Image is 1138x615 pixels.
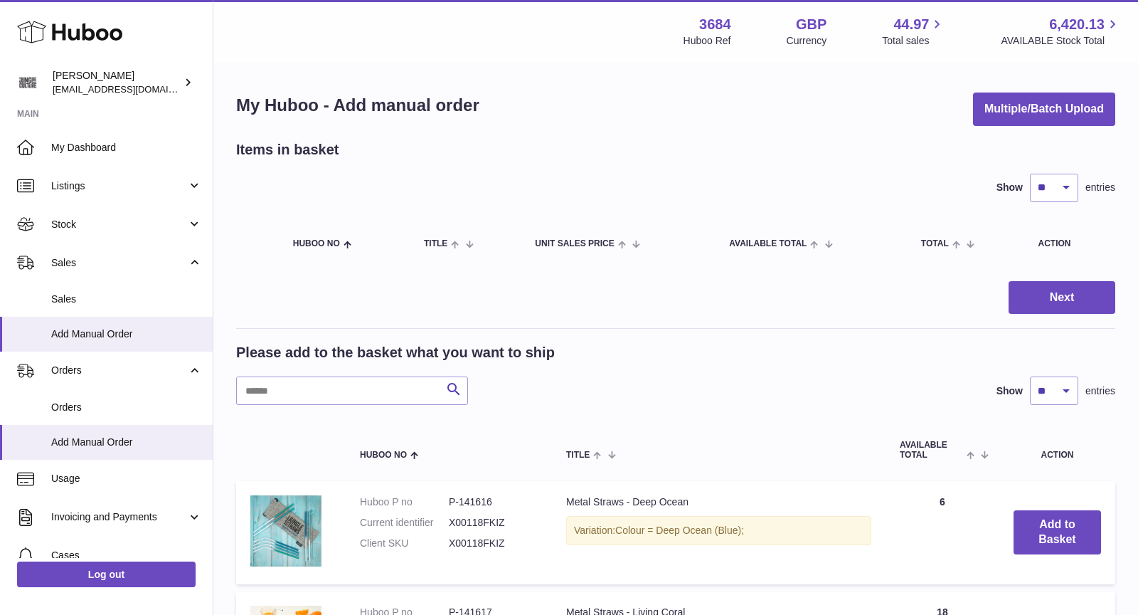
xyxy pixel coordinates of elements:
[787,34,827,48] div: Currency
[53,69,181,96] div: [PERSON_NAME]
[729,239,807,248] span: AVAILABLE Total
[250,495,321,567] img: Metal Straws - Deep Ocean
[17,562,196,587] a: Log out
[51,256,187,270] span: Sales
[882,34,945,48] span: Total sales
[921,239,949,248] span: Total
[1085,181,1115,194] span: entries
[51,327,202,341] span: Add Manual Order
[699,15,731,34] strong: 3684
[996,181,1023,194] label: Show
[535,239,614,248] span: Unit Sales Price
[293,239,340,248] span: Huboo no
[236,94,479,117] h1: My Huboo - Add manual order
[886,481,999,584] td: 6
[51,436,202,449] span: Add Manual Order
[796,15,826,34] strong: GBP
[51,549,202,562] span: Cases
[236,140,339,159] h2: Items in basket
[51,472,202,485] span: Usage
[1049,15,1105,34] span: 6,420.13
[236,343,555,362] h2: Please add to the basket what you want to ship
[1001,34,1121,48] span: AVAILABLE Stock Total
[566,451,590,460] span: Title
[17,72,38,93] img: theinternationalventure@gmail.com
[51,141,202,154] span: My Dashboard
[566,516,871,545] div: Variation:
[615,525,744,536] span: Colour = Deep Ocean (Blue);
[893,15,929,34] span: 44.97
[360,537,449,550] dt: Client SKU
[53,83,209,95] span: [EMAIL_ADDRESS][DOMAIN_NAME]
[900,441,963,459] span: AVAILABLE Total
[449,516,538,530] dd: X00118FKIZ
[51,293,202,306] span: Sales
[973,93,1115,126] button: Multiple/Batch Upload
[1085,384,1115,398] span: entries
[552,481,886,584] td: Metal Straws - Deep Ocean
[1001,15,1121,48] a: 6,420.13 AVAILABLE Stock Total
[684,34,731,48] div: Huboo Ref
[882,15,945,48] a: 44.97 Total sales
[51,401,202,414] span: Orders
[51,179,187,193] span: Listings
[424,239,447,248] span: Title
[51,364,187,377] span: Orders
[360,516,449,530] dt: Current identifier
[360,451,407,460] span: Huboo no
[999,426,1115,473] th: Action
[449,495,538,509] dd: P-141616
[1014,510,1101,554] button: Add to Basket
[1009,281,1115,315] button: Next
[360,495,449,509] dt: Huboo P no
[51,218,187,231] span: Stock
[449,537,538,550] dd: X00118FKIZ
[1038,239,1102,248] div: Action
[996,384,1023,398] label: Show
[51,510,187,524] span: Invoicing and Payments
